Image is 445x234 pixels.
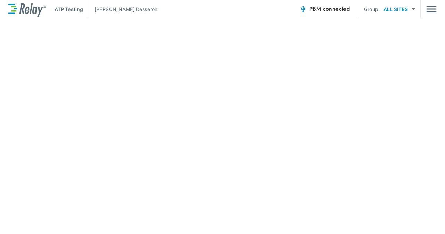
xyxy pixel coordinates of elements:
p: Group: [364,6,380,13]
p: ATP Testing [55,6,83,13]
img: Connected Icon [300,6,307,12]
p: [PERSON_NAME] Desseroir [95,6,157,13]
iframe: Resource center [333,213,438,229]
img: LuminUltra Relay [8,2,46,17]
span: connected [323,5,350,13]
span: PBM [309,4,350,14]
img: Drawer Icon [426,2,437,16]
button: Main menu [426,2,437,16]
button: PBM connected [297,2,353,16]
